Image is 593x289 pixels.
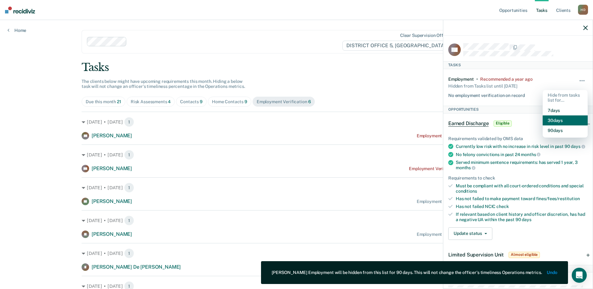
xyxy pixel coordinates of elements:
[82,79,245,89] span: The clients below might have upcoming requirements this month. Hiding a below task will not chang...
[124,215,134,226] span: 1
[456,152,588,157] div: No felony convictions in past 24
[82,61,511,74] div: Tasks
[86,99,121,104] div: Due this month
[456,212,588,222] div: If relevant based on client history and officer discretion, has had a negative UA within the past 90
[494,120,511,127] span: Eligible
[124,117,134,127] span: 1
[456,165,475,170] span: months
[448,120,489,127] span: Earned Discharge
[117,99,121,104] span: 21
[536,196,580,201] span: fines/fees/restitution
[547,270,557,275] button: Undo
[522,217,531,222] span: days
[543,105,588,115] button: 7 days
[124,248,134,258] span: 1
[272,270,542,275] div: [PERSON_NAME] Employment will be hidden from this list for 90 days. This will not change the offi...
[409,166,511,171] div: Employment Verification recommended a year ago
[417,133,511,139] div: Employment Verification recommended [DATE]
[480,77,532,82] div: Recommended a year ago
[443,106,593,113] div: Opportunities
[82,248,511,258] div: [DATE] • [DATE]
[417,199,511,204] div: Employment Verification recommended [DATE]
[543,125,588,135] button: 90 days
[456,189,477,194] span: conditions
[448,175,588,181] div: Requirements to check
[448,82,517,90] div: Hidden from Tasks list until [DATE]
[578,5,588,15] div: H D
[476,77,478,82] div: •
[200,99,203,104] span: 9
[448,90,525,98] div: No employment verification on record
[92,133,132,139] span: [PERSON_NAME]
[456,144,588,149] div: Currently low risk with no increase in risk level in past 90
[443,114,593,134] div: Earned DischargeEligible
[131,99,171,104] div: Risk Assessments
[5,7,35,13] img: Recidiviz
[212,99,247,104] div: Home Contacts
[168,99,171,104] span: 4
[257,99,311,104] div: Employment Verification
[496,204,509,209] span: check
[521,152,540,157] span: months
[572,268,587,283] div: Open Intercom Messenger
[543,90,588,106] div: Hide from tasks list for...
[400,33,453,38] div: Clear supervision officers
[342,41,455,51] span: DISTRICT OFFICE 5, [GEOGRAPHIC_DATA]
[543,115,588,125] button: 30 days
[308,99,311,104] span: 6
[82,215,511,226] div: [DATE] • [DATE]
[82,117,511,127] div: [DATE] • [DATE]
[417,232,511,237] div: Employment Verification recommended [DATE]
[448,227,492,240] button: Update status
[448,77,474,82] div: Employment
[82,150,511,160] div: [DATE] • [DATE]
[244,99,247,104] span: 9
[443,61,593,69] div: Tasks
[92,198,132,204] span: [PERSON_NAME]
[92,165,132,171] span: [PERSON_NAME]
[456,196,588,201] div: Has not failed to make payment toward
[124,150,134,160] span: 1
[456,204,588,209] div: Has not failed NCIC
[448,252,504,258] span: Limited Supervision Unit
[92,231,132,237] span: [PERSON_NAME]
[443,245,593,265] div: Limited Supervision UnitAlmost eligible
[180,99,203,104] div: Contacts
[82,183,511,193] div: [DATE] • [DATE]
[456,183,588,194] div: Must be compliant with all court-ordered conditions and special
[456,160,588,170] div: Served minimum sentence requirements: has served 1 year, 3
[124,183,134,193] span: 1
[571,144,585,149] span: days
[509,252,540,258] span: Almost eligible
[448,136,588,141] div: Requirements validated by OMS data
[8,28,26,33] a: Home
[92,264,181,270] span: [PERSON_NAME] De [PERSON_NAME]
